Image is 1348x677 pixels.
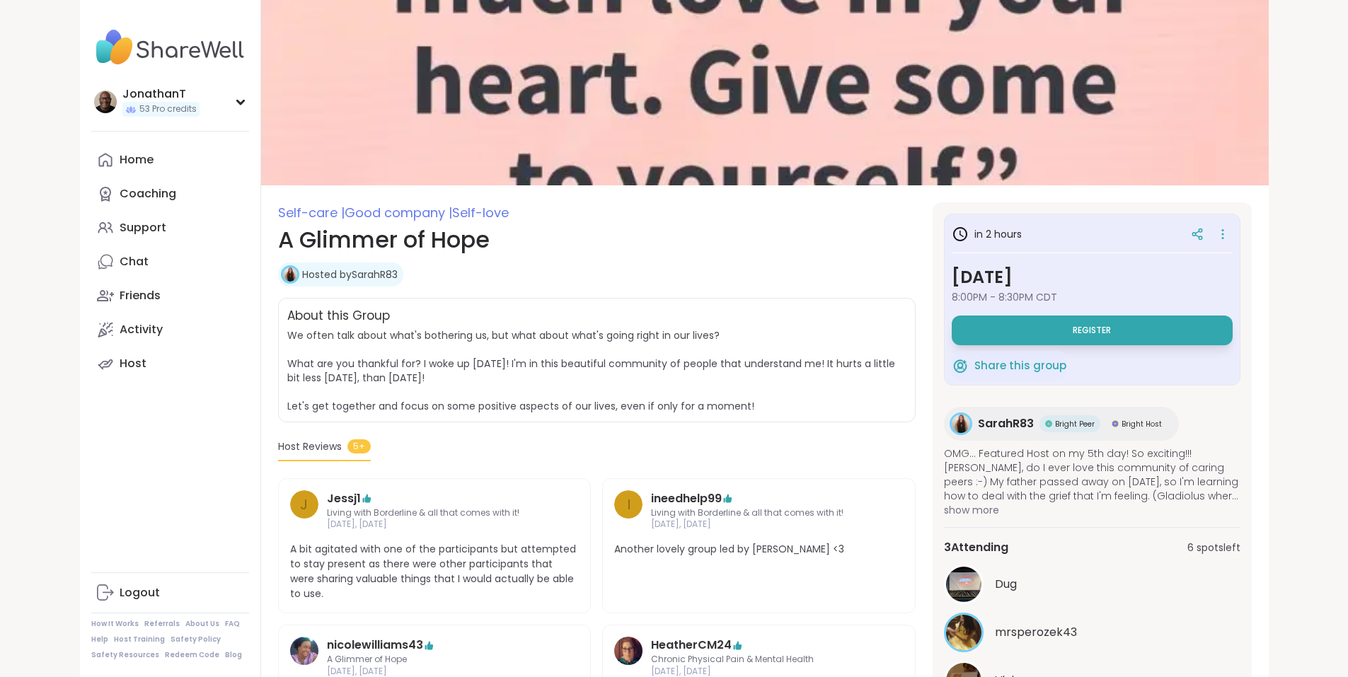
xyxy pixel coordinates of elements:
[185,619,219,629] a: About Us
[120,186,176,202] div: Coaching
[944,539,1008,556] span: 3 Attending
[278,204,345,221] span: Self-care |
[944,407,1179,441] a: SarahR83SarahR83Bright PeerBright PeerBright HostBright Host
[944,613,1240,652] a: mrsperozek43mrsperozek43
[122,86,200,102] div: JonathanT
[120,220,166,236] div: Support
[283,267,297,282] img: SarahR83
[91,245,249,279] a: Chat
[165,650,219,660] a: Redeem Code
[91,177,249,211] a: Coaching
[952,290,1233,304] span: 8:00PM - 8:30PM CDT
[1187,540,1240,555] span: 6 spots left
[114,635,165,644] a: Host Training
[327,654,543,666] span: A Glimmer of Hope
[300,494,308,515] span: J
[120,585,160,601] div: Logout
[278,439,342,454] span: Host Reviews
[120,254,149,270] div: Chat
[1073,325,1111,336] span: Register
[946,615,981,650] img: mrsperozek43
[91,143,249,177] a: Home
[952,357,969,374] img: ShareWell Logomark
[139,103,197,115] span: 53 Pro credits
[120,288,161,303] div: Friends
[120,152,154,168] div: Home
[91,347,249,381] a: Host
[952,316,1233,345] button: Register
[944,503,1240,517] span: show more
[978,415,1034,432] span: SarahR83
[974,358,1066,374] span: Share this group
[952,265,1233,290] h3: [DATE]
[327,519,543,531] span: [DATE], [DATE]
[94,91,117,113] img: JonathanT
[91,650,159,660] a: Safety Resources
[651,507,867,519] span: Living with Borderline & all that comes with it!
[944,565,1240,604] a: DugDug
[995,576,1017,593] span: Dug
[952,226,1022,243] h3: in 2 hours
[287,328,895,413] span: We often talk about what's bothering us, but what about what's going right in our lives? What are...
[614,490,643,531] a: i
[290,542,580,601] span: A bit agitated with one of the participants but attempted to stay present as there were other par...
[290,490,318,531] a: J
[952,351,1066,381] button: Share this group
[91,211,249,245] a: Support
[171,635,221,644] a: Safety Policy
[651,637,732,654] a: HeatherCM24
[120,322,163,337] div: Activity
[91,576,249,610] a: Logout
[225,650,242,660] a: Blog
[1112,420,1119,427] img: Bright Host
[627,494,630,515] span: i
[91,313,249,347] a: Activity
[91,619,139,629] a: How It Works
[290,637,318,665] img: nicolewilliams43
[144,619,180,629] a: Referrals
[225,619,240,629] a: FAQ
[1045,420,1052,427] img: Bright Peer
[91,23,249,72] img: ShareWell Nav Logo
[278,223,916,257] h1: A Glimmer of Hope
[120,356,146,371] div: Host
[91,279,249,313] a: Friends
[327,490,361,507] a: Jessj1
[327,637,423,654] a: nicolewilliams43
[614,542,904,557] span: Another lovely group led by [PERSON_NAME] <3
[347,439,371,453] span: 5+
[91,635,108,644] a: Help
[651,490,722,507] a: ineedhelp99
[952,415,970,433] img: SarahR83
[452,204,509,221] span: Self-love
[327,507,543,519] span: Living with Borderline & all that comes with it!
[946,567,981,602] img: Dug
[1055,419,1095,429] span: Bright Peer
[614,637,643,665] img: HeatherCM24
[995,624,1077,641] span: mrsperozek43
[1122,419,1162,429] span: Bright Host
[651,654,867,666] span: Chronic Physical Pain & Mental Health
[287,307,390,325] h2: About this Group
[345,204,452,221] span: Good company |
[944,446,1240,503] span: OMG... Featured Host on my 5th day! So exciting!!! [PERSON_NAME], do I ever love this community o...
[651,519,867,531] span: [DATE], [DATE]
[302,267,398,282] a: Hosted bySarahR83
